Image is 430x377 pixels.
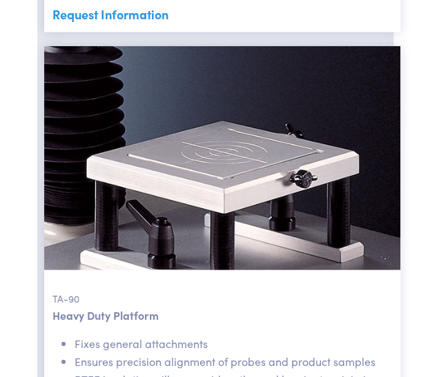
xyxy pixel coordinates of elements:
p: TA-90 [52,270,392,306]
a: Request Information [52,4,392,25]
li: Ensures precision alignment of probes and product samples [75,353,392,371]
p: Heavy Duty Platform [52,307,392,325]
li: Fixes general attachments [75,335,392,353]
img: hardware-heavy-duty-platform.jpg [44,46,400,270]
